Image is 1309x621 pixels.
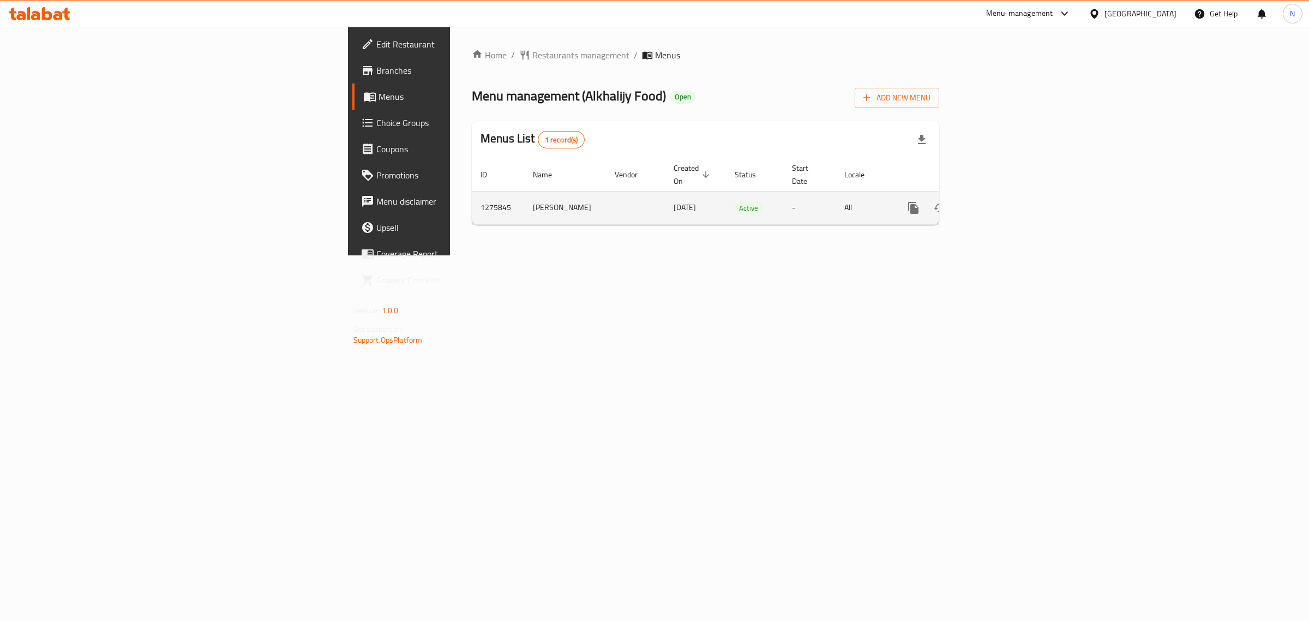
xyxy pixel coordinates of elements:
a: Branches [352,57,567,83]
span: 1 record(s) [538,135,585,145]
span: N [1290,8,1295,20]
span: Menu disclaimer [376,195,558,208]
span: Open [670,92,695,101]
span: Promotions [376,169,558,182]
div: Open [670,91,695,104]
div: [GEOGRAPHIC_DATA] [1104,8,1176,20]
a: Restaurants management [519,49,629,62]
a: Grocery Checklist [352,267,567,293]
li: / [634,49,638,62]
div: Menu-management [986,7,1053,20]
a: Edit Restaurant [352,31,567,57]
span: Locale [844,168,879,181]
a: Coverage Report [352,241,567,267]
span: Get support on: [353,322,404,336]
span: Start Date [792,162,822,188]
span: Upsell [376,221,558,234]
a: Menu disclaimer [352,188,567,214]
span: Choice Groups [376,116,558,129]
span: Coupons [376,142,558,156]
span: Branches [376,64,558,77]
span: 1.0.0 [382,303,399,318]
span: Edit Restaurant [376,38,558,51]
span: Menus [379,90,558,103]
a: Menus [352,83,567,110]
a: Support.OpsPlatform [353,333,423,347]
span: Active [735,202,762,214]
div: Total records count [538,131,585,148]
span: Created On [674,162,713,188]
a: Choice Groups [352,110,567,136]
button: Change Status [927,195,953,221]
span: Restaurants management [532,49,629,62]
button: Add New Menu [855,88,939,108]
td: All [836,191,892,224]
span: [DATE] [674,200,696,214]
span: Menu management ( Alkhalijy Food ) [472,83,666,108]
a: Upsell [352,214,567,241]
span: Grocery Checklist [376,273,558,286]
span: Coverage Report [376,247,558,260]
div: Export file [909,127,935,153]
span: Status [735,168,770,181]
button: more [900,195,927,221]
th: Actions [892,158,1014,192]
nav: breadcrumb [472,49,939,62]
td: - [783,191,836,224]
a: Promotions [352,162,567,188]
span: Name [533,168,566,181]
a: Coupons [352,136,567,162]
span: Menus [655,49,680,62]
h2: Menus List [481,130,585,148]
span: Version: [353,303,380,318]
table: enhanced table [472,158,1014,225]
span: Vendor [615,168,652,181]
div: Active [735,201,762,214]
span: Add New Menu [863,91,930,105]
span: ID [481,168,501,181]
